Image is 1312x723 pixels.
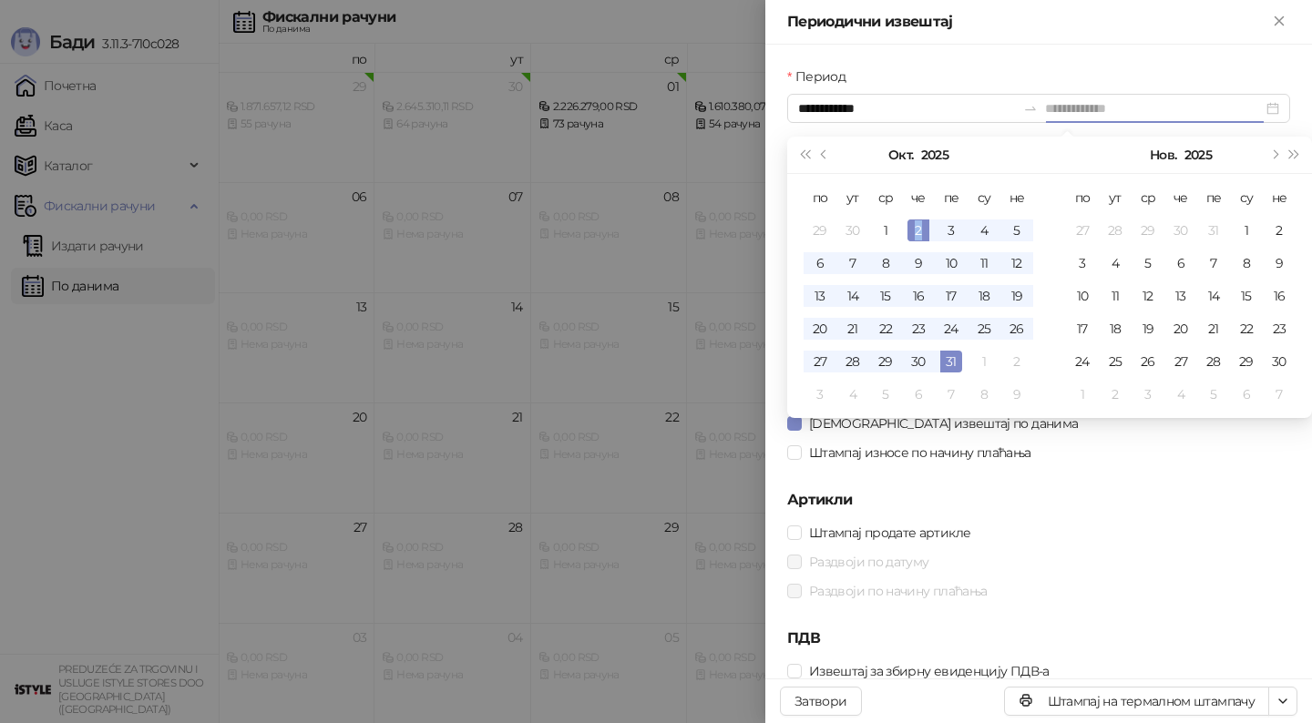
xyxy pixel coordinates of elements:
button: Изабери месец [888,137,913,173]
div: Периодични извештај [787,11,1268,33]
td: 2025-10-03 [935,214,968,247]
div: 25 [973,318,995,340]
td: 2025-10-09 [902,247,935,280]
td: 2025-10-30 [902,345,935,378]
td: 2025-10-27 [804,345,836,378]
td: 2025-11-16 [1263,280,1296,312]
div: 27 [1071,219,1093,241]
td: 2025-10-15 [869,280,902,312]
td: 2025-11-02 [1000,345,1033,378]
td: 2025-11-24 [1066,345,1099,378]
div: 7 [1268,383,1290,405]
div: 15 [875,285,897,307]
td: 2025-10-26 [1000,312,1033,345]
button: Изабери месец [1150,137,1176,173]
div: 2 [1006,351,1028,372]
div: 17 [940,285,962,307]
div: 28 [842,351,864,372]
div: 30 [907,351,929,372]
td: 2025-10-07 [836,247,869,280]
div: 3 [1071,252,1093,274]
span: Извештај за збирну евиденцију ПДВ-а [802,661,1057,681]
div: 26 [1137,351,1159,372]
td: 2025-11-03 [1066,247,1099,280]
div: 4 [842,383,864,405]
span: [DEMOGRAPHIC_DATA] извештај по данима [802,413,1085,433]
div: 2 [907,219,929,241]
td: 2025-11-23 [1263,312,1296,345]
div: 20 [1170,318,1192,340]
td: 2025-12-02 [1099,378,1132,411]
td: 2025-11-29 [1230,345,1263,378]
th: по [1066,181,1099,214]
td: 2025-10-25 [968,312,1000,345]
div: 28 [1104,219,1126,241]
div: 10 [940,252,962,274]
div: 27 [809,351,831,372]
div: 19 [1137,318,1159,340]
div: 30 [842,219,864,241]
div: 1 [973,351,995,372]
div: 27 [1170,351,1192,372]
div: 2 [1268,219,1290,241]
div: 21 [1203,318,1225,340]
td: 2025-11-18 [1099,312,1132,345]
td: 2025-10-29 [1132,214,1164,247]
div: 10 [1071,285,1093,307]
td: 2025-10-18 [968,280,1000,312]
td: 2025-11-25 [1099,345,1132,378]
td: 2025-10-23 [902,312,935,345]
td: 2025-11-05 [869,378,902,411]
th: ут [1099,181,1132,214]
h5: Артикли [787,489,1290,511]
td: 2025-11-09 [1263,247,1296,280]
td: 2025-11-13 [1164,280,1197,312]
label: Период [787,66,856,87]
td: 2025-11-11 [1099,280,1132,312]
div: 7 [1203,252,1225,274]
span: Раздвоји по датуму [802,552,936,572]
th: ут [836,181,869,214]
td: 2025-11-10 [1066,280,1099,312]
td: 2025-11-26 [1132,345,1164,378]
td: 2025-11-12 [1132,280,1164,312]
div: 8 [875,252,897,274]
td: 2025-10-19 [1000,280,1033,312]
td: 2025-10-21 [836,312,869,345]
td: 2025-10-29 [869,345,902,378]
td: 2025-11-06 [902,378,935,411]
div: 3 [940,219,962,241]
td: 2025-11-17 [1066,312,1099,345]
td: 2025-10-12 [1000,247,1033,280]
div: 29 [809,219,831,241]
div: 23 [907,318,929,340]
td: 2025-09-29 [804,214,836,247]
td: 2025-12-03 [1132,378,1164,411]
th: че [902,181,935,214]
div: 24 [940,318,962,340]
button: Претходни месец (PageUp) [815,137,835,173]
td: 2025-11-06 [1164,247,1197,280]
td: 2025-11-05 [1132,247,1164,280]
div: 9 [907,252,929,274]
div: 4 [1170,383,1192,405]
div: 17 [1071,318,1093,340]
span: Раздвоји по начину плаћања [802,581,994,601]
td: 2025-10-22 [869,312,902,345]
td: 2025-12-07 [1263,378,1296,411]
td: 2025-11-07 [935,378,968,411]
div: 21 [842,318,864,340]
div: 7 [940,383,962,405]
div: 13 [809,285,831,307]
div: 25 [1104,351,1126,372]
div: 16 [1268,285,1290,307]
div: 2 [1104,383,1126,405]
td: 2025-10-06 [804,247,836,280]
div: 29 [1137,219,1159,241]
div: 3 [1137,383,1159,405]
td: 2025-12-01 [1066,378,1099,411]
td: 2025-11-15 [1230,280,1263,312]
div: 11 [1104,285,1126,307]
div: 12 [1137,285,1159,307]
div: 30 [1268,351,1290,372]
